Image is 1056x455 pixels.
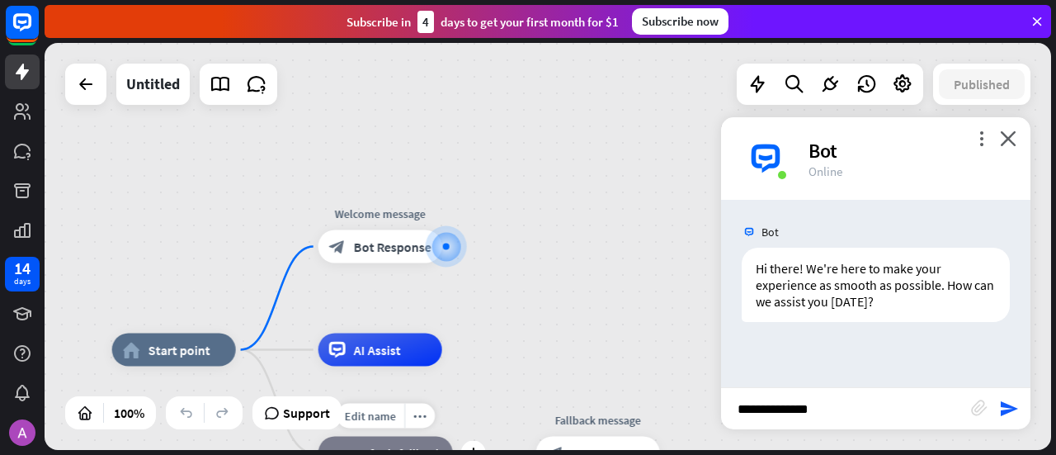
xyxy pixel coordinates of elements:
div: Online [808,164,1011,179]
i: block_attachment [971,400,988,416]
div: Welcome message [306,206,455,222]
div: Subscribe now [632,8,728,35]
i: home_2 [123,342,140,358]
i: block_bot_response [329,239,346,255]
div: 100% [109,400,149,426]
i: close [1000,130,1016,146]
div: Hi there! We're here to make your experience as smooth as possible. How can we assist you [DATE]? [742,248,1010,322]
button: Published [939,69,1025,99]
div: 14 [14,261,31,276]
button: Open LiveChat chat widget [13,7,63,56]
a: 14 days [5,257,40,291]
div: Untitled [126,64,180,105]
span: Bot [761,225,779,239]
span: Bot Response [354,239,431,255]
div: Fallback message [524,412,672,429]
div: Bot [808,138,1011,164]
i: more_vert [973,130,989,146]
div: Subscribe in days to get your first month for $1 [346,11,619,33]
span: Start point [148,342,210,358]
span: Support [283,400,330,426]
div: days [14,276,31,287]
span: AI Assist [354,342,401,358]
div: 4 [417,11,434,33]
i: more_horiz [413,410,427,422]
span: Edit name [345,409,396,424]
i: send [999,399,1019,419]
